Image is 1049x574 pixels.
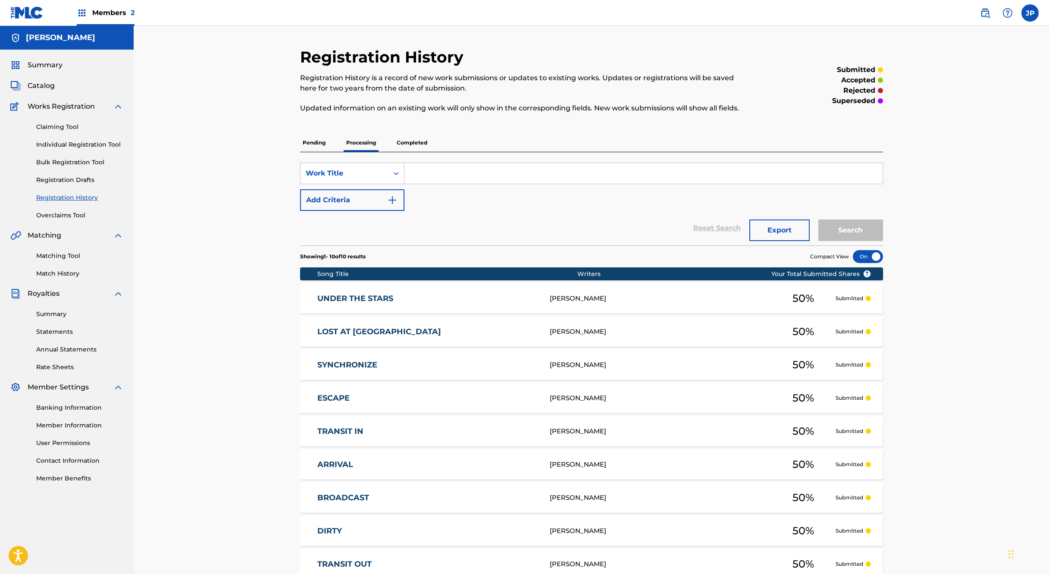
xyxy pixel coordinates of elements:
[10,6,44,19] img: MLC Logo
[26,33,95,43] h5: JAMIE PENNER
[550,460,771,470] div: [PERSON_NAME]
[792,457,814,472] span: 50 %
[300,163,883,245] form: Search Form
[317,559,538,569] a: TRANSIT OUT
[317,327,538,337] a: LOST AT [GEOGRAPHIC_DATA]
[28,101,95,112] span: Works Registration
[792,523,814,539] span: 50 %
[300,73,749,94] p: Registration History is a record of new work submissions or updates to existing works. Updates or...
[28,230,61,241] span: Matching
[836,560,863,568] p: Submitted
[550,294,771,304] div: [PERSON_NAME]
[317,460,538,470] a: ARRIVAL
[550,427,771,436] div: [PERSON_NAME]
[792,291,814,306] span: 50 %
[36,176,123,185] a: Registration Drafts
[306,168,383,179] div: Work Title
[10,382,21,392] img: Member Settings
[317,393,538,403] a: ESCAPE
[36,251,123,260] a: Matching Tool
[837,65,875,75] p: submitted
[300,253,366,260] p: Showing 1 - 10 of 10 results
[344,134,379,152] p: Processing
[550,360,771,370] div: [PERSON_NAME]
[10,33,21,43] img: Accounts
[836,494,863,502] p: Submitted
[36,327,123,336] a: Statements
[977,4,994,22] a: Public Search
[550,393,771,403] div: [PERSON_NAME]
[317,427,538,436] a: TRANSIT IN
[836,461,863,468] p: Submitted
[92,8,135,18] span: Members
[550,493,771,503] div: [PERSON_NAME]
[841,75,875,85] p: accepted
[832,96,875,106] p: superseded
[300,103,749,113] p: Updated information on an existing work will only show in the corresponding fields. New work subm...
[131,9,135,17] span: 2
[36,193,123,202] a: Registration History
[1002,8,1013,18] img: help
[36,403,123,412] a: Banking Information
[792,390,814,406] span: 50 %
[28,81,55,91] span: Catalog
[113,101,123,112] img: expand
[550,526,771,536] div: [PERSON_NAME]
[771,270,871,279] span: Your Total Submitted Shares
[317,270,577,279] div: Song Title
[113,230,123,241] img: expand
[836,427,863,435] p: Submitted
[864,270,871,277] span: ?
[10,101,22,112] img: Works Registration
[1006,533,1049,574] iframe: Chat Widget
[1021,4,1039,22] div: User Menu
[836,328,863,336] p: Submitted
[550,327,771,337] div: [PERSON_NAME]
[10,60,21,70] img: Summary
[577,270,799,279] div: Writers
[999,4,1016,22] div: Help
[980,8,990,18] img: search
[317,360,538,370] a: SYNCHRONIZE
[36,474,123,483] a: Member Benefits
[792,490,814,505] span: 50 %
[36,439,123,448] a: User Permissions
[10,230,21,241] img: Matching
[36,140,123,149] a: Individual Registration Tool
[10,60,63,70] a: SummarySummary
[300,47,468,67] h2: Registration History
[36,345,123,354] a: Annual Statements
[317,526,538,536] a: DIRTY
[300,134,328,152] p: Pending
[36,158,123,167] a: Bulk Registration Tool
[28,289,59,299] span: Royalties
[836,295,863,302] p: Submitted
[749,220,810,241] button: Export
[36,363,123,372] a: Rate Sheets
[36,310,123,319] a: Summary
[10,289,21,299] img: Royalties
[77,8,87,18] img: Top Rightsholders
[36,421,123,430] a: Member Information
[394,134,430,152] p: Completed
[36,122,123,132] a: Claiming Tool
[300,189,404,211] button: Add Criteria
[36,456,123,465] a: Contact Information
[792,357,814,373] span: 50 %
[113,289,123,299] img: expand
[10,81,55,91] a: CatalogCatalog
[28,60,63,70] span: Summary
[387,195,398,205] img: 9d2ae6d4665cec9f34b9.svg
[836,394,863,402] p: Submitted
[1025,403,1049,473] iframe: Resource Center
[792,423,814,439] span: 50 %
[836,361,863,369] p: Submitted
[836,527,863,535] p: Submitted
[28,382,89,392] span: Member Settings
[843,85,875,96] p: rejected
[113,382,123,392] img: expand
[36,211,123,220] a: Overclaims Tool
[317,493,538,503] a: BROADCAST
[792,324,814,339] span: 50 %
